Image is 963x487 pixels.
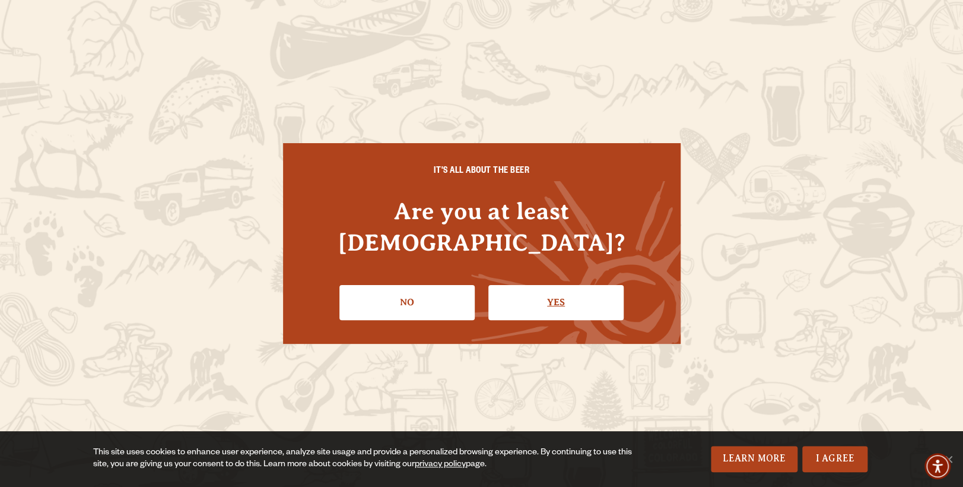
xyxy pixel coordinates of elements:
[415,460,466,470] a: privacy policy
[307,195,657,258] h4: Are you at least [DEMOGRAPHIC_DATA]?
[307,167,657,178] h6: IT'S ALL ABOUT THE BEER
[711,446,798,472] a: Learn More
[339,285,475,320] a: No
[488,285,624,320] a: Confirm I'm 21 or older
[924,453,951,479] div: Accessibility Menu
[93,447,635,471] div: This site uses cookies to enhance user experience, analyze site usage and provide a personalized ...
[802,446,867,472] a: I Agree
